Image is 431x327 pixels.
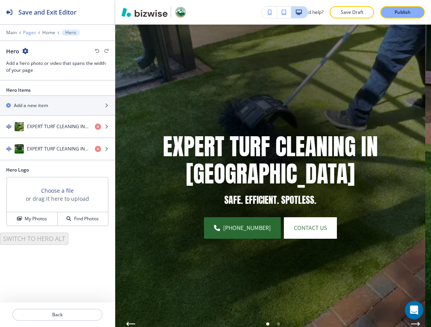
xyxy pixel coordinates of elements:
[6,177,109,226] div: Choose a fileor drag it here to uploadMy PhotosFind Photos
[6,146,12,152] img: Drag
[7,212,58,226] button: My Photos
[6,30,17,35] button: Main
[395,9,411,16] p: Publish
[18,8,76,17] h2: Save and Exit Editor
[223,223,271,233] span: [PHONE_NUMBER]
[27,123,89,130] h4: EXPERT TURF CLEANING IN [GEOGRAPHIC_DATA]
[405,301,423,319] div: Open Intercom Messenger
[27,145,89,152] h4: EXPERT TURF CLEANING IN [GEOGRAPHIC_DATA]
[284,217,337,239] button: Contact Us
[6,167,109,173] h2: Hero Logo
[330,6,374,18] button: Save Draft
[6,47,19,55] h2: Hero
[204,217,281,239] a: [PHONE_NUMBER]
[340,9,364,16] p: Save Draft
[12,309,103,321] button: Back
[13,311,102,318] p: Back
[41,187,74,195] button: Choose a file
[174,6,187,18] img: Your Logo
[300,9,323,16] h3: Need help?
[26,195,89,203] h3: or drag it here to upload
[23,30,36,35] button: Pages
[58,212,108,226] button: Find Photos
[14,102,48,109] h2: Add a new item
[161,194,379,206] p: SAFE. EFFICIENT. SPOTLESS.
[6,124,12,129] img: Drag
[161,133,379,187] p: EXPERT TURF CLEANING IN [GEOGRAPHIC_DATA]
[121,8,167,17] img: Bizwise Logo
[74,215,99,222] h4: Find Photos
[61,30,80,36] button: Hero
[42,30,55,35] button: Home
[380,6,425,18] button: Publish
[294,223,327,233] span: Contact Us
[6,60,109,74] h3: Add a hero photo or video that spans the width of your page
[25,215,47,222] h4: My Photos
[65,30,76,35] p: Hero
[6,87,31,94] h2: Hero Items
